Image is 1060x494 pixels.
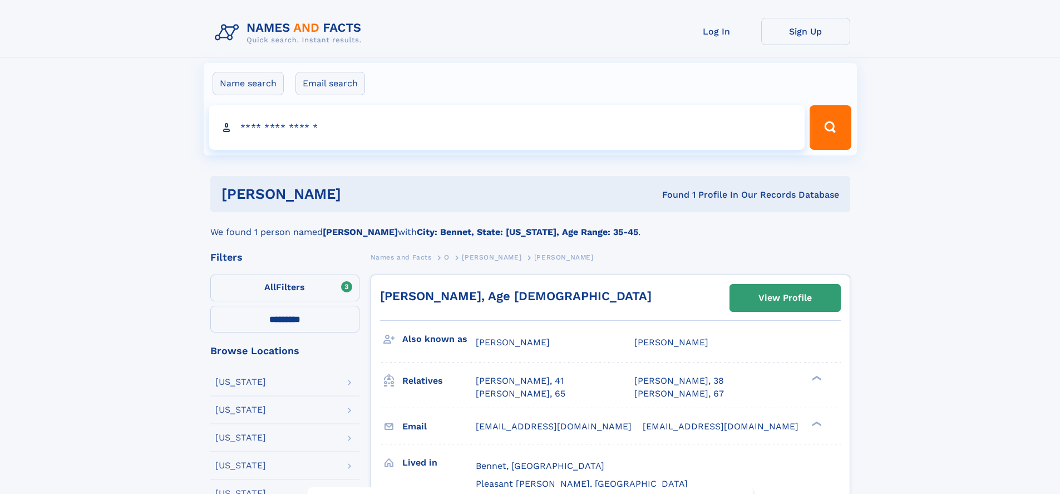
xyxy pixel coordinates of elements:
[402,371,476,390] h3: Relatives
[476,421,632,432] span: [EMAIL_ADDRESS][DOMAIN_NAME]
[476,388,565,400] a: [PERSON_NAME], 65
[634,375,724,387] a: [PERSON_NAME], 38
[215,461,266,470] div: [US_STATE]
[210,212,850,239] div: We found 1 person named with .
[402,330,476,349] h3: Also known as
[210,18,371,48] img: Logo Names and Facts
[534,253,594,261] span: [PERSON_NAME]
[476,478,688,489] span: Pleasant [PERSON_NAME], [GEOGRAPHIC_DATA]
[215,433,266,442] div: [US_STATE]
[215,405,266,414] div: [US_STATE]
[476,461,604,471] span: Bennet, [GEOGRAPHIC_DATA]
[476,337,550,348] span: [PERSON_NAME]
[213,72,284,95] label: Name search
[634,337,708,348] span: [PERSON_NAME]
[402,417,476,436] h3: Email
[462,250,521,264] a: [PERSON_NAME]
[809,375,822,382] div: ❯
[221,187,502,201] h1: [PERSON_NAME]
[215,378,266,387] div: [US_STATE]
[210,346,359,356] div: Browse Locations
[371,250,432,264] a: Names and Facts
[761,18,850,45] a: Sign Up
[264,282,276,292] span: All
[730,285,840,311] a: View Profile
[444,253,450,261] span: O
[210,275,359,301] label: Filters
[402,453,476,472] h3: Lived in
[209,105,805,150] input: search input
[501,189,839,201] div: Found 1 Profile In Our Records Database
[809,420,822,427] div: ❯
[672,18,761,45] a: Log In
[210,252,359,262] div: Filters
[462,253,521,261] span: [PERSON_NAME]
[476,375,564,387] a: [PERSON_NAME], 41
[323,227,398,237] b: [PERSON_NAME]
[643,421,798,432] span: [EMAIL_ADDRESS][DOMAIN_NAME]
[380,289,652,303] a: [PERSON_NAME], Age [DEMOGRAPHIC_DATA]
[758,285,812,311] div: View Profile
[444,250,450,264] a: O
[810,105,851,150] button: Search Button
[417,227,638,237] b: City: Bennet, State: [US_STATE], Age Range: 35-45
[634,388,724,400] a: [PERSON_NAME], 67
[295,72,365,95] label: Email search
